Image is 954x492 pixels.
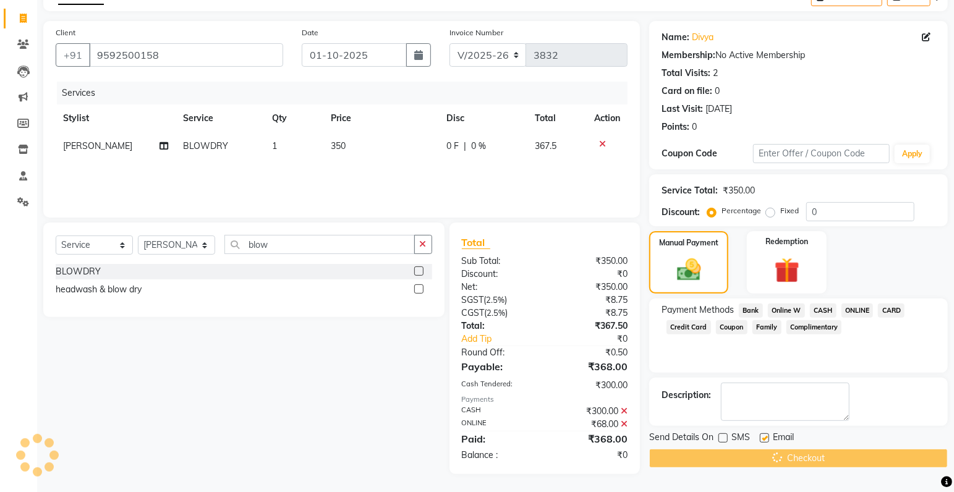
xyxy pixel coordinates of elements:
[56,104,176,132] th: Stylist
[56,265,101,278] div: BLOWDRY
[545,294,637,307] div: ₹8.75
[449,27,503,38] label: Invoice Number
[670,256,709,284] img: _cash.svg
[545,281,637,294] div: ₹350.00
[662,389,711,402] div: Description:
[662,49,715,62] div: Membership:
[63,140,132,151] span: [PERSON_NAME]
[752,320,782,334] span: Family
[89,43,283,67] input: Search by Name/Mobile/Email/Code
[662,67,710,80] div: Total Visits:
[453,268,545,281] div: Discount:
[662,49,935,62] div: No Active Membership
[786,320,842,334] span: Complimentary
[545,359,637,374] div: ₹368.00
[545,255,637,268] div: ₹350.00
[662,206,700,219] div: Discount:
[462,307,485,318] span: CGST
[446,140,459,153] span: 0 F
[722,205,761,216] label: Percentage
[453,333,560,346] a: Add Tip
[453,346,545,359] div: Round Off:
[545,418,637,431] div: ₹68.00
[464,140,466,153] span: |
[713,67,718,80] div: 2
[471,140,486,153] span: 0 %
[57,82,637,104] div: Services
[753,144,890,163] input: Enter Offer / Coupon Code
[662,85,712,98] div: Card on file:
[773,431,794,446] span: Email
[649,431,713,446] span: Send Details On
[453,281,545,294] div: Net:
[878,303,905,318] span: CARD
[439,104,527,132] th: Disc
[462,236,490,249] span: Total
[662,103,703,116] div: Last Visit:
[331,140,346,151] span: 350
[659,237,718,248] label: Manual Payment
[662,121,689,134] div: Points:
[716,320,747,334] span: Coupon
[453,255,545,268] div: Sub Total:
[453,294,545,307] div: ( )
[302,27,318,38] label: Date
[545,307,637,320] div: ₹8.75
[810,303,837,318] span: CASH
[487,295,505,305] span: 2.5%
[765,236,808,247] label: Redemption
[462,394,628,405] div: Payments
[487,308,506,318] span: 2.5%
[323,104,439,132] th: Price
[705,103,732,116] div: [DATE]
[224,235,415,254] input: Search or Scan
[453,359,545,374] div: Payable:
[462,294,484,305] span: SGST
[453,431,545,446] div: Paid:
[453,449,545,462] div: Balance :
[527,104,587,132] th: Total
[692,31,713,44] a: Divya
[545,268,637,281] div: ₹0
[560,333,637,346] div: ₹0
[545,379,637,392] div: ₹300.00
[767,255,807,286] img: _gift.svg
[731,431,750,446] span: SMS
[545,405,637,418] div: ₹300.00
[895,145,930,163] button: Apply
[841,303,874,318] span: ONLINE
[768,303,805,318] span: Online W
[183,140,228,151] span: BLOWDRY
[739,303,763,318] span: Bank
[535,140,556,151] span: 367.5
[453,405,545,418] div: CASH
[545,431,637,446] div: ₹368.00
[453,379,545,392] div: Cash Tendered:
[545,449,637,462] div: ₹0
[692,121,697,134] div: 0
[265,104,323,132] th: Qty
[780,205,799,216] label: Fixed
[272,140,277,151] span: 1
[662,31,689,44] div: Name:
[662,303,734,316] span: Payment Methods
[723,184,755,197] div: ₹350.00
[56,43,90,67] button: +91
[545,346,637,359] div: ₹0.50
[176,104,264,132] th: Service
[715,85,720,98] div: 0
[453,307,545,320] div: ( )
[662,147,753,160] div: Coupon Code
[453,320,545,333] div: Total:
[667,320,711,334] span: Credit Card
[662,184,718,197] div: Service Total:
[587,104,628,132] th: Action
[453,418,545,431] div: ONLINE
[56,283,142,296] div: headwash & blow dry
[545,320,637,333] div: ₹367.50
[56,27,75,38] label: Client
